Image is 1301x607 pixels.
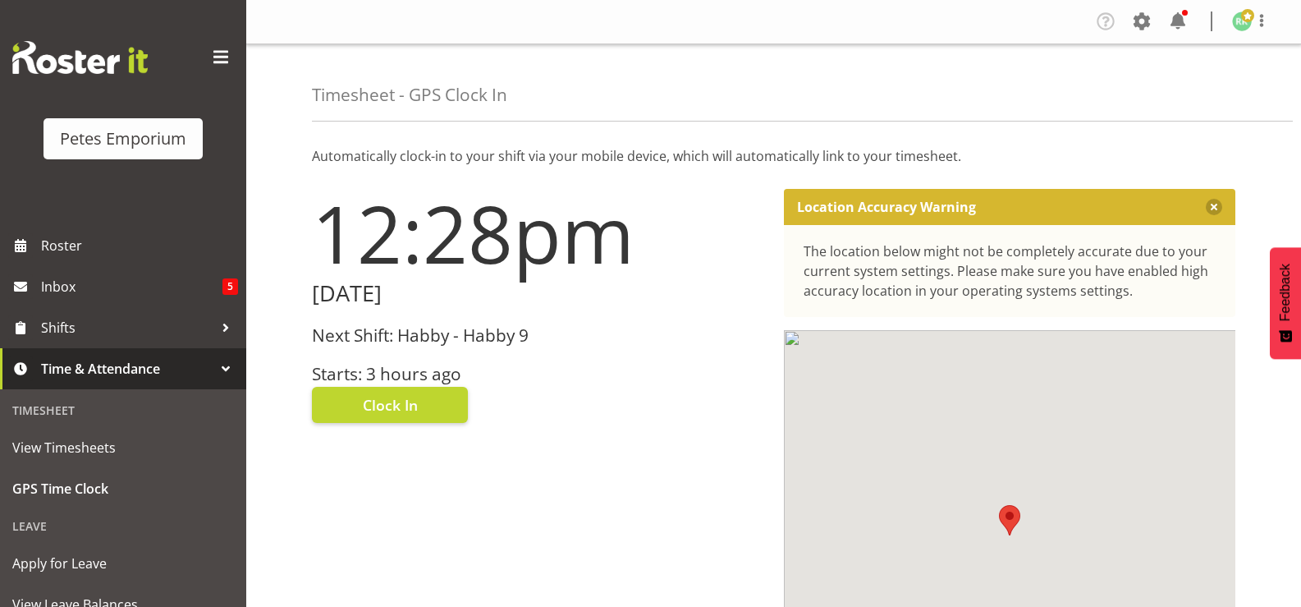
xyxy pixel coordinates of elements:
[12,41,148,74] img: Rosterit website logo
[12,551,234,576] span: Apply for Leave
[312,281,764,306] h2: [DATE]
[4,543,242,584] a: Apply for Leave
[12,435,234,460] span: View Timesheets
[312,146,1235,166] p: Automatically clock-in to your shift via your mobile device, which will automatically link to you...
[60,126,186,151] div: Petes Emporium
[41,233,238,258] span: Roster
[222,278,238,295] span: 5
[41,315,213,340] span: Shifts
[312,387,468,423] button: Clock In
[4,468,242,509] a: GPS Time Clock
[4,393,242,427] div: Timesheet
[312,365,764,384] h3: Starts: 3 hours ago
[4,427,242,468] a: View Timesheets
[12,476,234,501] span: GPS Time Clock
[41,274,222,299] span: Inbox
[804,241,1216,301] div: The location below might not be completely accurate due to your current system settings. Please m...
[312,189,764,278] h1: 12:28pm
[1278,264,1293,321] span: Feedback
[363,394,418,416] span: Clock In
[41,356,213,381] span: Time & Attendance
[312,85,507,104] h4: Timesheet - GPS Clock In
[1206,199,1222,215] button: Close message
[1270,247,1301,359] button: Feedback - Show survey
[797,199,976,215] p: Location Accuracy Warning
[1232,11,1252,31] img: ruth-robertson-taylor722.jpg
[4,509,242,543] div: Leave
[312,326,764,345] h3: Next Shift: Habby - Habby 9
